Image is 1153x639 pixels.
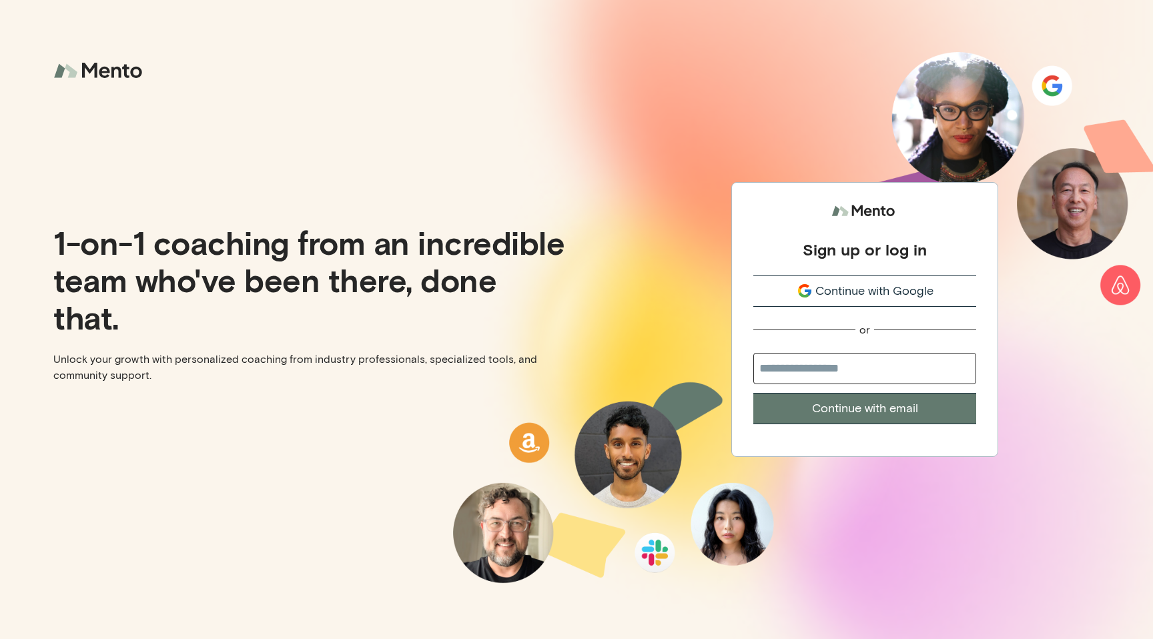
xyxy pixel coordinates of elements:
[815,282,933,300] span: Continue with Google
[753,275,976,307] button: Continue with Google
[803,239,927,259] div: Sign up or log in
[53,352,566,384] p: Unlock your growth with personalized coaching from industry professionals, specialized tools, and...
[53,223,566,336] p: 1-on-1 coaching from an incredible team who've been there, done that.
[859,323,870,337] div: or
[753,393,976,424] button: Continue with email
[831,199,898,223] img: logo.svg
[53,53,147,89] img: logo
